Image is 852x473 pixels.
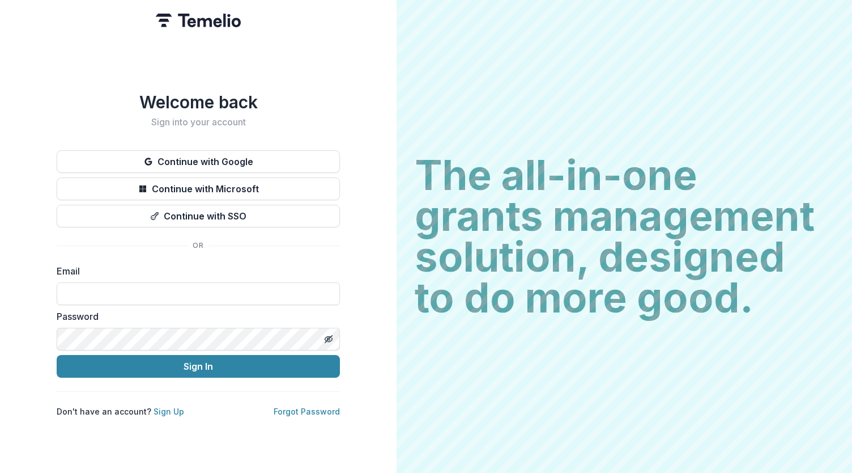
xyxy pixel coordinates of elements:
h2: Sign into your account [57,117,340,128]
a: Forgot Password [274,407,340,416]
button: Sign In [57,355,340,378]
a: Sign Up [154,407,184,416]
button: Continue with Microsoft [57,178,340,200]
h1: Welcome back [57,92,340,112]
button: Toggle password visibility [320,330,338,348]
button: Continue with SSO [57,205,340,227]
p: Don't have an account? [57,406,184,417]
label: Password [57,310,333,323]
button: Continue with Google [57,150,340,173]
img: Temelio [156,14,241,27]
label: Email [57,264,333,278]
